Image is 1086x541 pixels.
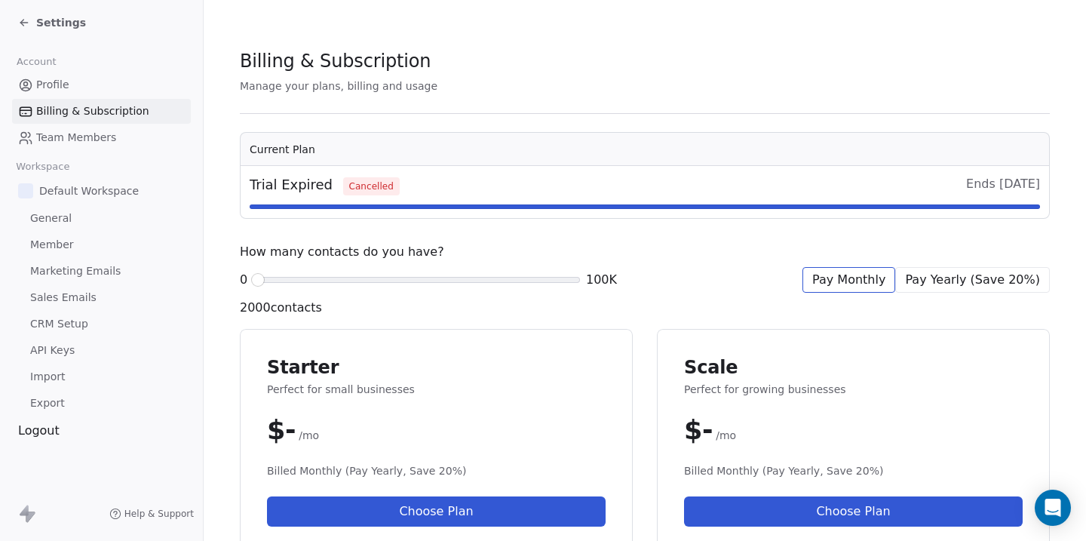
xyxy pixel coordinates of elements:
[12,312,191,337] a: CRM Setup
[240,80,437,92] span: Manage your plans, billing and usage
[267,496,606,527] button: Choose Plan
[240,243,444,261] span: How many contacts do you have?
[267,463,606,478] span: Billed Monthly (Pay Yearly, Save 20%)
[240,50,431,72] span: Billing & Subscription
[36,77,69,93] span: Profile
[10,51,63,73] span: Account
[12,285,191,310] a: Sales Emails
[1035,490,1071,526] div: Open Intercom Messenger
[109,508,194,520] a: Help & Support
[12,364,191,389] a: Import
[716,428,736,443] span: /mo
[36,15,86,30] span: Settings
[684,382,1023,397] span: Perfect for growing businesses
[30,369,65,385] span: Import
[30,343,75,358] span: API Keys
[36,103,149,119] span: Billing & Subscription
[12,232,191,257] a: Member
[241,133,1049,166] th: Current Plan
[30,237,74,253] span: Member
[12,99,191,124] a: Billing & Subscription
[343,177,400,195] span: Cancelled
[240,299,322,317] span: 2000 contacts
[267,415,296,445] span: $ -
[267,382,606,397] span: Perfect for small businesses
[30,211,72,226] span: General
[905,271,1040,289] span: Pay Yearly (Save 20%)
[39,183,139,198] span: Default Workspace
[30,395,65,411] span: Export
[12,206,191,231] a: General
[684,496,1023,527] button: Choose Plan
[812,271,885,289] span: Pay Monthly
[250,175,400,195] span: Trial Expired
[30,290,97,306] span: Sales Emails
[12,72,191,97] a: Profile
[12,259,191,284] a: Marketing Emails
[36,130,116,146] span: Team Members
[684,415,713,445] span: $ -
[124,508,194,520] span: Help & Support
[30,263,121,279] span: Marketing Emails
[12,391,191,416] a: Export
[966,175,1040,195] span: Ends [DATE]
[240,271,247,289] span: 0
[586,271,617,289] span: 100K
[10,155,76,178] span: Workspace
[299,428,319,443] span: /mo
[12,338,191,363] a: API Keys
[18,15,86,30] a: Settings
[30,316,88,332] span: CRM Setup
[12,125,191,150] a: Team Members
[684,463,1023,478] span: Billed Monthly (Pay Yearly, Save 20%)
[684,356,1023,379] span: Scale
[267,356,606,379] span: Starter
[12,422,191,440] div: Logout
